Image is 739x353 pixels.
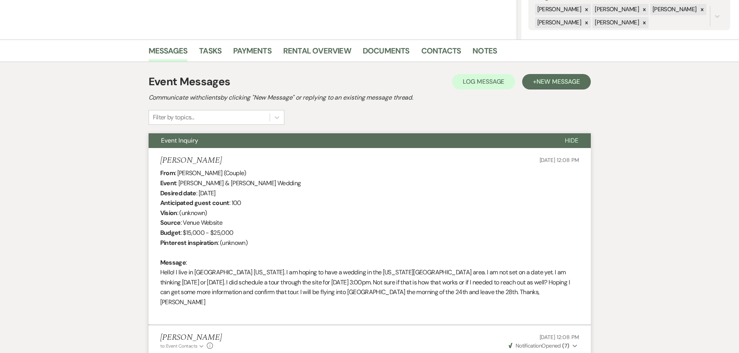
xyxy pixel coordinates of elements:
b: Message [160,258,186,267]
span: to: Event Contacts [160,343,197,349]
a: Documents [363,45,410,62]
button: Hide [552,133,591,148]
a: Contacts [421,45,461,62]
span: [DATE] 12:08 PM [540,157,579,164]
button: to: Event Contacts [160,343,205,350]
h5: [PERSON_NAME] [160,156,222,165]
div: [PERSON_NAME] [650,4,698,15]
div: : [PERSON_NAME] (Couple) : [PERSON_NAME] & [PERSON_NAME] Wedding : [DATE] : 100 : (unknown) : Ven... [160,168,579,317]
b: Budget [160,229,181,237]
div: [PERSON_NAME] [592,4,640,15]
div: [PERSON_NAME] [535,17,583,28]
span: Notification [516,342,542,349]
span: Event Inquiry [161,136,198,145]
strong: ( 7 ) [562,342,569,349]
b: Desired date [160,189,196,197]
button: NotificationOpened (7) [507,342,579,350]
button: +New Message [522,74,590,90]
span: Hide [565,136,578,145]
a: Notes [472,45,497,62]
div: [PERSON_NAME] [535,4,583,15]
a: Payments [233,45,272,62]
a: Rental Overview [283,45,351,62]
button: Log Message [452,74,515,90]
b: Event [160,179,177,187]
span: Log Message [463,77,504,86]
b: From [160,169,175,177]
a: Messages [149,45,188,62]
span: New Message [537,77,580,86]
h5: [PERSON_NAME] [160,333,222,343]
b: Pinterest inspiration [160,239,218,247]
span: Opened [509,342,569,349]
b: Source [160,219,181,227]
a: Tasks [199,45,222,62]
b: Anticipated guest count [160,199,229,207]
button: Event Inquiry [149,133,552,148]
b: Vision [160,209,177,217]
h2: Communicate with clients by clicking "New Message" or replying to an existing message thread. [149,93,591,102]
span: [DATE] 12:08 PM [540,334,579,341]
div: Filter by topics... [153,113,194,122]
div: [PERSON_NAME] [592,17,640,28]
h1: Event Messages [149,74,230,90]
